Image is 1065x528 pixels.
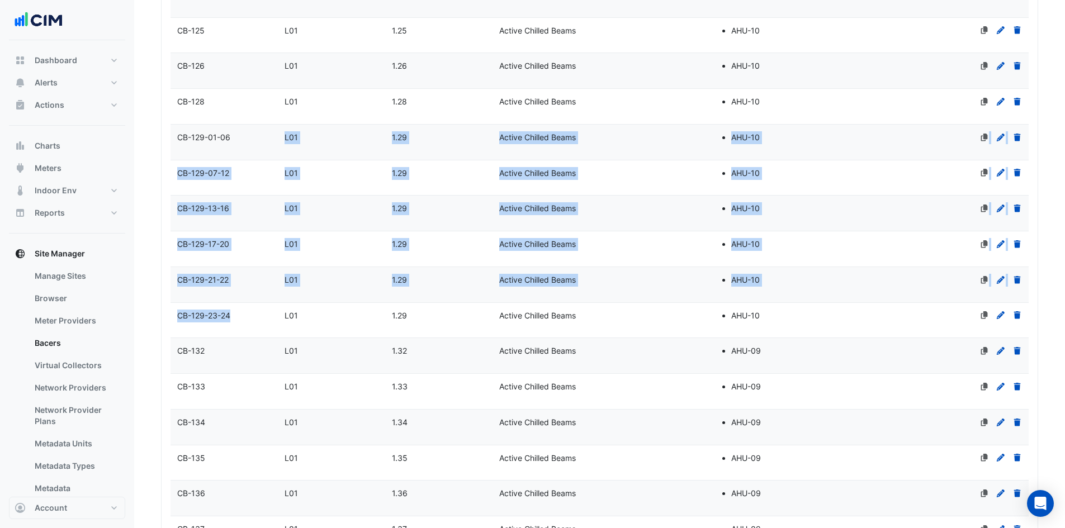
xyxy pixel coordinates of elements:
[35,502,67,513] span: Account
[731,238,807,251] li: AHU-10
[996,453,1006,463] a: Edit
[392,239,407,249] span: 1.29
[996,203,1006,213] a: Edit
[979,132,990,142] a: No primary device defined
[499,132,576,142] span: Active Chilled Beams
[392,275,407,284] span: 1.29
[996,488,1006,498] a: Edit
[15,140,26,151] app-icon: Charts
[15,185,26,196] app-icon: Indoor Env
[177,275,229,284] span: CB-129-21-22
[1012,61,1023,70] a: Delete
[499,382,576,391] span: Active Chilled Beams
[499,417,576,427] span: Active Chilled Beams
[26,477,125,500] a: Metadata
[26,265,125,287] a: Manage Sites
[1012,168,1023,178] a: Delete
[996,168,1006,178] a: Edit
[731,310,807,322] li: AHU-10
[1027,490,1054,517] div: Open Intercom Messenger
[499,239,576,249] span: Active Chilled Beams
[731,96,807,108] li: AHU-10
[392,26,407,35] span: 1.25
[731,274,807,287] li: AHU-10
[996,311,1006,320] a: Edit
[392,346,407,355] span: 1.32
[15,99,26,111] app-icon: Actions
[731,202,807,215] li: AHU-10
[15,207,26,218] app-icon: Reports
[13,9,64,31] img: Company Logo
[996,97,1006,106] a: Edit
[979,26,990,35] a: No primary device defined
[35,140,60,151] span: Charts
[9,157,125,179] button: Meters
[499,97,576,106] span: Active Chilled Beams
[392,382,408,391] span: 1.33
[177,382,205,391] span: CB-133
[392,132,407,142] span: 1.29
[285,275,298,284] span: L01
[1012,417,1023,427] a: Delete
[26,455,125,477] a: Metadata Types
[9,497,125,519] button: Account
[35,163,61,174] span: Meters
[731,60,807,73] li: AHU-10
[285,382,298,391] span: L01
[996,132,1006,142] a: Edit
[731,131,807,144] li: AHU-10
[392,453,408,463] span: 1.35
[996,26,1006,35] a: Edit
[285,97,298,106] span: L01
[731,345,807,358] li: AHU-09
[979,453,990,463] a: No primary device defined
[285,453,298,463] span: L01
[1012,275,1023,284] a: Delete
[996,346,1006,355] a: Edit
[1012,488,1023,498] a: Delete
[1012,382,1023,391] a: Delete
[35,77,58,88] span: Alerts
[979,239,990,249] a: No primary device defined
[35,185,77,196] span: Indoor Env
[1012,239,1023,249] a: Delete
[9,179,125,202] button: Indoor Env
[177,26,205,35] span: CB-125
[979,311,990,320] a: No primary device defined
[499,203,576,213] span: Active Chilled Beams
[177,488,205,498] span: CB-136
[177,311,230,320] span: CB-129-23-24
[1012,97,1023,106] a: Delete
[1012,453,1023,463] a: Delete
[731,167,807,180] li: AHU-10
[1012,203,1023,213] a: Delete
[15,55,26,66] app-icon: Dashboard
[731,452,807,465] li: AHU-09
[177,97,205,106] span: CB-128
[177,168,229,178] span: CB-129-07-12
[9,72,125,94] button: Alerts
[177,453,205,463] span: CB-135
[392,203,407,213] span: 1.29
[499,61,576,70] span: Active Chilled Beams
[26,332,125,354] a: Bacers
[392,311,407,320] span: 1.29
[26,310,125,332] a: Meter Providers
[996,382,1006,391] a: Edit
[499,275,576,284] span: Active Chilled Beams
[731,25,807,37] li: AHU-10
[285,239,298,249] span: L01
[285,311,298,320] span: L01
[26,399,125,432] a: Network Provider Plans
[996,239,1006,249] a: Edit
[1012,346,1023,355] a: Delete
[15,248,26,259] app-icon: Site Manager
[979,382,990,391] a: No primary device defined
[996,275,1006,284] a: Edit
[26,287,125,310] a: Browser
[1012,26,1023,35] a: Delete
[9,202,125,224] button: Reports
[177,132,230,142] span: CB-129-01-06
[499,346,576,355] span: Active Chilled Beams
[499,168,576,178] span: Active Chilled Beams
